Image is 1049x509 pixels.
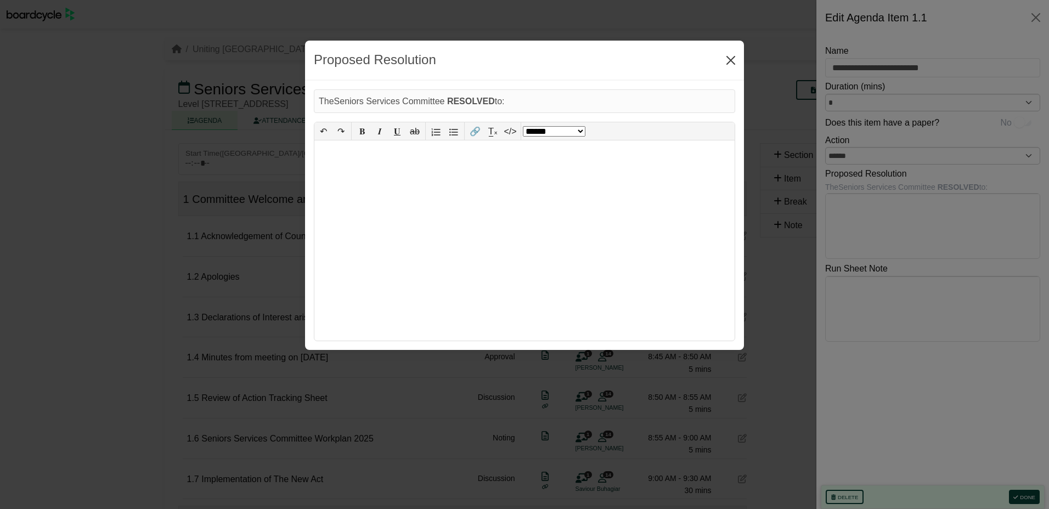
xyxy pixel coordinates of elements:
[427,122,445,140] button: Numbered list
[501,122,519,140] button: </>
[406,122,424,140] button: ab
[484,122,501,140] button: T̲ₓ
[447,97,495,106] b: RESOLVED
[332,122,349,140] button: ↷
[466,122,484,140] button: 🔗
[314,89,735,114] div: The Seniors Services Committee to:
[445,122,463,140] button: Bullet list
[410,127,420,136] s: ab
[371,122,388,140] button: 𝑰
[314,122,332,140] button: ↶
[388,122,406,140] button: 𝐔
[314,49,436,70] div: Proposed Resolution
[722,52,740,69] button: Close
[353,122,371,140] button: 𝐁
[394,127,401,136] span: 𝐔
